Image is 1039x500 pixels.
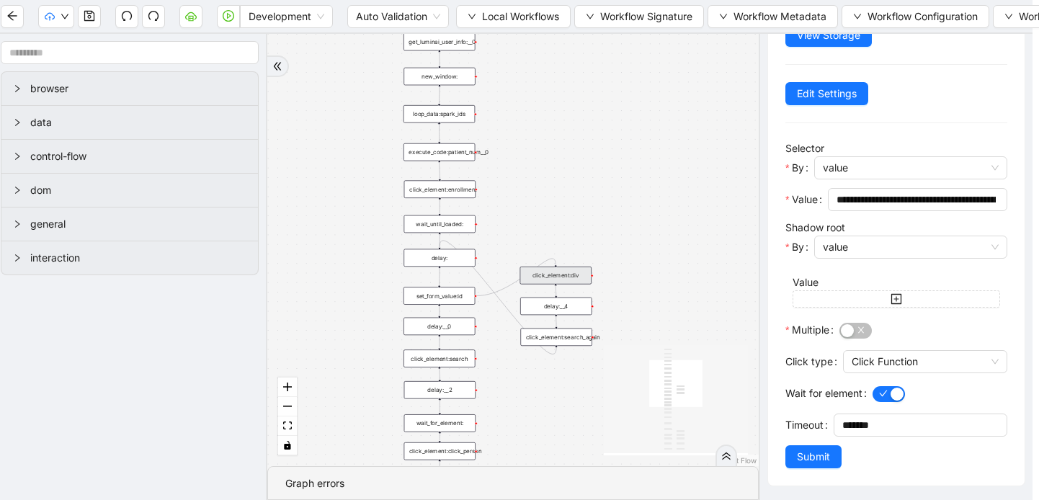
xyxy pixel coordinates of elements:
[1004,12,1013,21] span: down
[403,287,475,305] div: set_form_value:id
[792,192,818,207] span: Value
[404,442,476,460] div: click_element:click_person
[13,220,22,228] span: right
[404,215,476,233] div: wait_until_loaded:
[785,385,862,401] span: Wait for element
[520,298,592,316] div: delay:__4
[30,182,246,198] span: dom
[1,140,258,173] div: control-flow
[520,267,592,285] div: click_element:div
[403,318,475,336] div: delay:__0
[793,290,1000,308] button: plus-square
[78,5,101,28] button: save
[13,152,22,161] span: right
[403,33,475,51] div: get_luminai_user_info:__0
[482,9,559,24] span: Local Workflows
[403,68,475,86] div: new_window:
[61,12,69,21] span: down
[272,61,282,71] span: double-right
[148,10,159,22] span: redo
[185,10,197,22] span: cloud-server
[719,12,728,21] span: down
[278,416,297,436] button: fit view
[404,414,476,432] div: wait_for_element:
[179,5,202,28] button: cloud-server
[278,436,297,455] button: toggle interactivity
[1,72,258,105] div: browser
[403,249,475,267] div: delay:
[708,5,838,28] button: downWorkflow Metadata
[440,241,556,354] g: Edge from click_element:search_again to delay:
[1,241,258,274] div: interaction
[823,157,999,179] span: value
[852,351,999,372] span: Click Function
[45,12,55,22] span: cloud-upload
[13,84,22,93] span: right
[477,259,556,295] g: Edge from set_form_value:id to click_element:div
[1,174,258,207] div: dom
[403,143,475,161] div: execute_code:patient_num__0
[403,105,475,123] div: loop_data:spark_ids
[785,221,845,233] label: Shadow root
[121,10,133,22] span: undo
[600,9,692,24] span: Workflow Signature
[278,397,297,416] button: zoom out
[440,369,440,379] g: Edge from click_element:search to delay:__2
[797,86,857,102] span: Edit Settings
[586,12,594,21] span: down
[217,5,240,28] button: play-circle
[13,118,22,127] span: right
[785,142,824,154] label: Selector
[733,9,826,24] span: Workflow Metadata
[792,322,829,338] span: Multiple
[403,349,475,367] div: click_element:search
[719,456,757,465] a: React Flow attribution
[30,148,246,164] span: control-flow
[520,329,592,347] div: click_element:search_again
[223,10,234,22] span: play-circle
[142,5,165,28] button: redo
[30,250,246,266] span: interaction
[356,6,440,27] span: Auto Validation
[440,87,440,104] g: Edge from new_window: to loop_data:spark_ids
[404,180,476,198] div: click_element:enrollment
[30,81,246,97] span: browser
[853,12,862,21] span: down
[785,445,842,468] button: Submit
[785,417,824,433] span: Timeout
[249,6,324,27] span: Development
[797,449,830,465] span: Submit
[285,476,741,491] div: Graph errors
[792,239,804,255] span: By
[30,216,246,232] span: general
[785,82,868,105] button: Edit Settings
[574,5,704,28] button: downWorkflow Signature
[6,10,18,22] span: arrow-left
[115,5,138,28] button: undo
[440,163,440,179] g: Edge from execute_code:patient_num__0 to click_element:enrollment
[38,5,74,28] button: cloud-uploaddown
[404,381,476,399] div: delay:__2
[456,5,571,28] button: downLocal Workflows
[1,207,258,241] div: general
[13,186,22,195] span: right
[468,12,476,21] span: down
[721,451,731,461] span: double-right
[891,293,902,305] span: plus-square
[30,115,246,130] span: data
[278,378,297,397] button: zoom in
